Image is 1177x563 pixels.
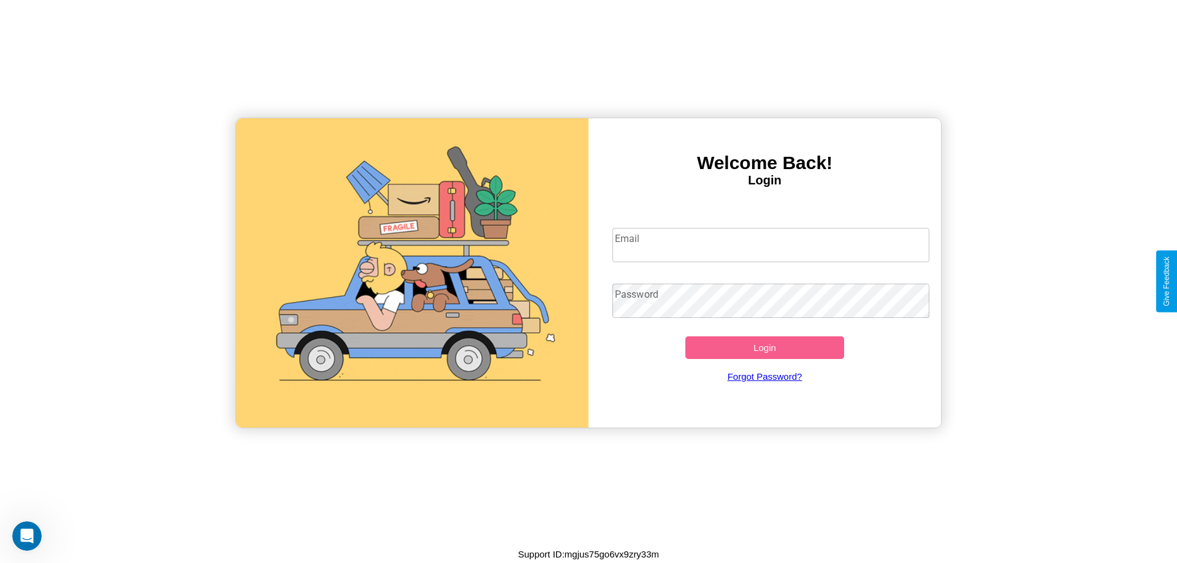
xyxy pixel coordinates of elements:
h4: Login [588,173,941,187]
p: Support ID: mgjus75go6vx9zry33m [518,546,659,562]
button: Login [685,336,844,359]
iframe: Intercom live chat [12,521,42,551]
h3: Welcome Back! [588,153,941,173]
a: Forgot Password? [606,359,924,394]
img: gif [236,118,588,428]
div: Give Feedback [1162,257,1171,306]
